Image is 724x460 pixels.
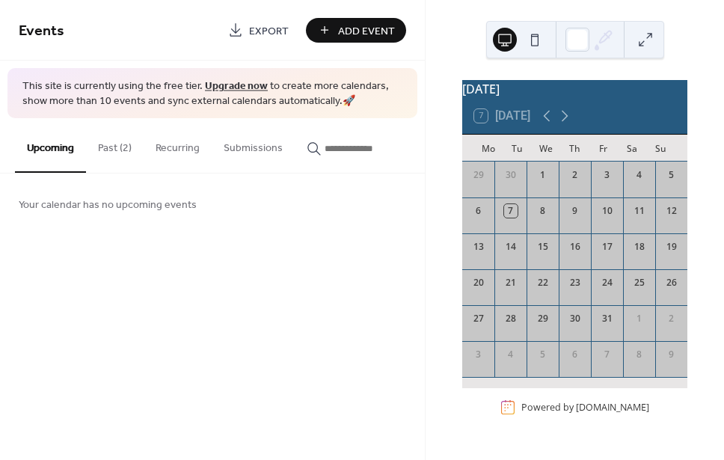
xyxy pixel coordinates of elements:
[15,118,86,173] button: Upcoming
[601,312,614,325] div: 31
[532,135,560,162] div: We
[568,348,582,361] div: 6
[19,197,197,213] span: Your calendar has no upcoming events
[568,276,582,289] div: 23
[462,80,687,98] div: [DATE]
[212,118,295,171] button: Submissions
[205,76,268,96] a: Upgrade now
[601,348,614,361] div: 7
[536,276,550,289] div: 22
[665,204,678,218] div: 12
[647,135,675,162] div: Su
[665,312,678,325] div: 2
[536,240,550,254] div: 15
[19,16,64,46] span: Events
[503,135,531,162] div: Tu
[306,18,406,43] button: Add Event
[560,135,589,162] div: Th
[633,312,646,325] div: 1
[589,135,618,162] div: Fr
[144,118,212,171] button: Recurring
[86,118,144,171] button: Past (2)
[665,168,678,182] div: 5
[504,204,518,218] div: 7
[601,168,614,182] div: 3
[338,23,395,39] span: Add Event
[504,240,518,254] div: 14
[633,204,646,218] div: 11
[504,348,518,361] div: 4
[472,240,485,254] div: 13
[217,18,300,43] a: Export
[521,401,649,414] div: Powered by
[504,168,518,182] div: 30
[568,312,582,325] div: 30
[601,204,614,218] div: 10
[665,240,678,254] div: 19
[633,348,646,361] div: 8
[472,276,485,289] div: 20
[568,168,582,182] div: 2
[665,276,678,289] div: 26
[601,240,614,254] div: 17
[536,312,550,325] div: 29
[472,204,485,218] div: 6
[472,312,485,325] div: 27
[504,276,518,289] div: 21
[504,312,518,325] div: 28
[568,240,582,254] div: 16
[618,135,646,162] div: Sa
[536,348,550,361] div: 5
[474,135,503,162] div: Mo
[601,276,614,289] div: 24
[472,168,485,182] div: 29
[249,23,289,39] span: Export
[665,348,678,361] div: 9
[536,204,550,218] div: 8
[536,168,550,182] div: 1
[568,204,582,218] div: 9
[633,168,646,182] div: 4
[472,348,485,361] div: 3
[633,276,646,289] div: 25
[576,401,649,414] a: [DOMAIN_NAME]
[22,79,402,108] span: This site is currently using the free tier. to create more calendars, show more than 10 events an...
[633,240,646,254] div: 18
